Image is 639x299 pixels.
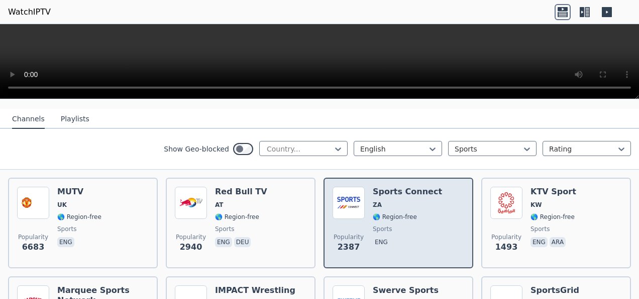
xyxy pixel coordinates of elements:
[176,233,206,241] span: Popularity
[57,225,76,233] span: sports
[530,187,576,197] h6: KTV Sport
[215,285,295,295] h6: IMPACT Wrestling
[18,233,48,241] span: Popularity
[175,187,207,219] img: Red Bull TV
[8,6,51,18] a: WatchIPTV
[12,110,45,129] button: Channels
[495,241,518,253] span: 1493
[234,237,251,247] p: deu
[61,110,89,129] button: Playlists
[57,213,101,221] span: 🌎 Region-free
[373,187,442,197] h6: Sports Connect
[17,187,49,219] img: MUTV
[491,233,521,241] span: Popularity
[215,225,234,233] span: sports
[57,187,101,197] h6: MUTV
[373,201,382,209] span: ZA
[490,187,522,219] img: KTV Sport
[57,201,67,209] span: UK
[164,144,229,154] label: Show Geo-blocked
[215,187,267,197] h6: Red Bull TV
[338,241,360,253] span: 2387
[215,213,259,221] span: 🌎 Region-free
[373,225,392,233] span: sports
[57,237,74,247] p: eng
[180,241,202,253] span: 2940
[373,285,439,295] h6: Swerve Sports
[333,187,365,219] img: Sports Connect
[530,225,550,233] span: sports
[215,201,224,209] span: AT
[550,237,566,247] p: ara
[530,213,575,221] span: 🌎 Region-free
[530,285,579,295] h6: SportsGrid
[334,233,364,241] span: Popularity
[373,213,417,221] span: 🌎 Region-free
[22,241,45,253] span: 6683
[530,201,542,209] span: KW
[215,237,232,247] p: eng
[373,237,390,247] p: eng
[530,237,548,247] p: eng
